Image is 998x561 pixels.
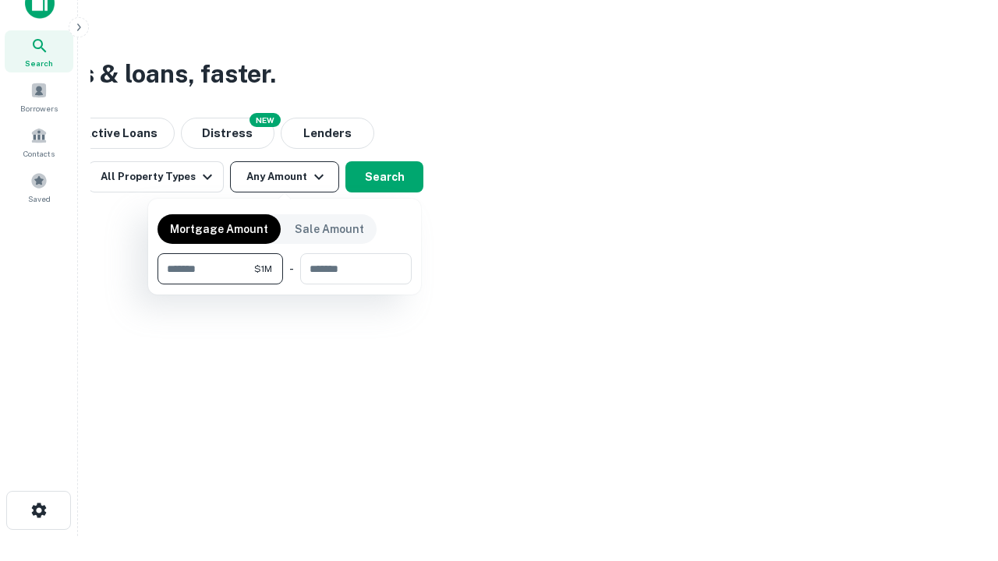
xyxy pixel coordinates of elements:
span: $1M [254,262,272,276]
p: Sale Amount [295,221,364,238]
iframe: Chat Widget [920,436,998,511]
p: Mortgage Amount [170,221,268,238]
div: - [289,253,294,284]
